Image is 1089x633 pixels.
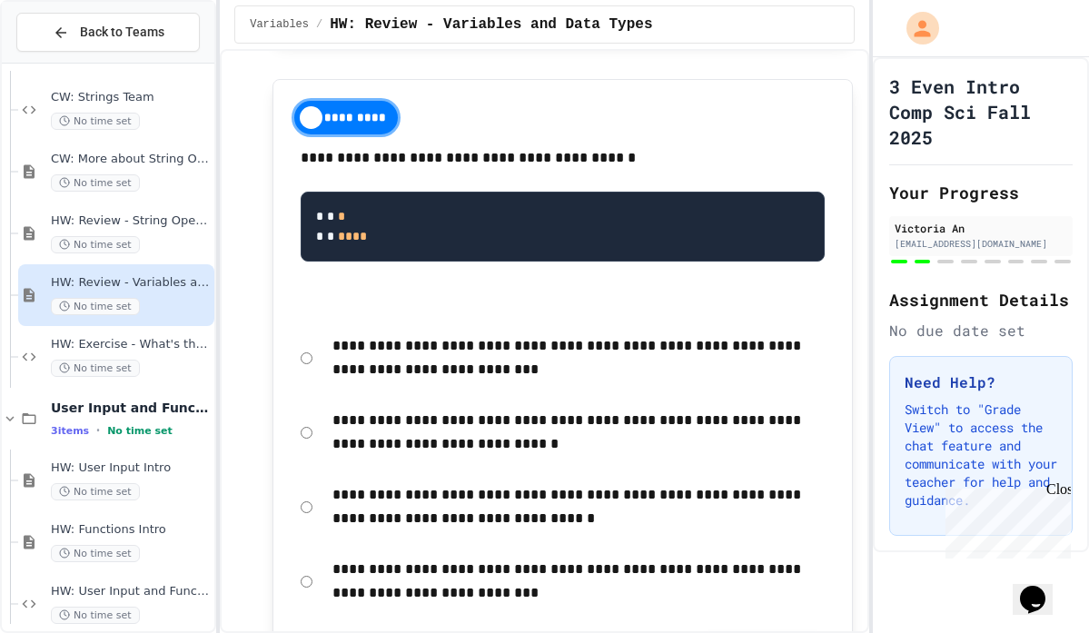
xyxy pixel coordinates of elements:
h3: Need Help? [905,371,1057,393]
span: No time set [51,298,140,315]
p: Switch to "Grade View" to access the chat feature and communicate with your teacher for help and ... [905,401,1057,509]
h2: Your Progress [889,180,1073,205]
span: No time set [51,607,140,624]
span: User Input and Functions [51,400,211,416]
span: HW: Review - Variables and Data Types [51,275,211,291]
div: Chat with us now!Close [7,7,125,115]
span: HW: Review - String Operators [51,213,211,229]
span: No time set [51,483,140,500]
span: Back to Teams [80,23,164,42]
span: No time set [51,545,140,562]
span: HW: Functions Intro [51,522,211,538]
span: No time set [51,113,140,130]
span: CW: Strings Team [51,90,211,105]
span: No time set [51,360,140,377]
span: HW: User Input Intro [51,460,211,476]
span: No time set [107,425,173,437]
div: Victoria An [895,220,1067,236]
div: [EMAIL_ADDRESS][DOMAIN_NAME] [895,237,1067,251]
span: CW: More about String Operators [51,152,211,167]
span: 3 items [51,425,89,437]
span: HW: Exercise - What's the Type? [51,337,211,352]
h1: 3 Even Intro Comp Sci Fall 2025 [889,74,1073,150]
div: No due date set [889,320,1073,341]
span: HW: User Input and Functions [51,584,211,599]
h2: Assignment Details [889,287,1073,312]
div: My Account [887,7,944,49]
span: No time set [51,236,140,253]
span: Variables [250,17,309,32]
span: / [316,17,322,32]
span: No time set [51,174,140,192]
iframe: chat widget [938,481,1071,559]
span: HW: Review - Variables and Data Types [330,14,652,35]
span: • [96,423,100,438]
iframe: chat widget [1013,560,1071,615]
